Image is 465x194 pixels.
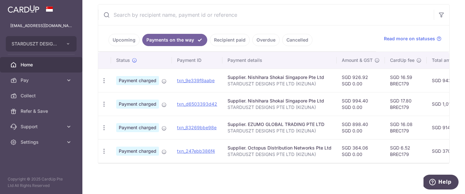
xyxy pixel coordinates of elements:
a: Upcoming [108,34,140,46]
span: Settings [21,139,63,145]
td: SGD 6.52 BREC179 [385,139,427,163]
span: Payment charged [116,123,159,132]
a: txn_d6503393d42 [177,101,217,107]
span: Amount & GST [342,57,373,63]
span: Home [21,62,63,68]
span: CardUp fee [390,57,414,63]
span: Payment charged [116,76,159,85]
a: Payments on the way [142,34,207,46]
a: Cancelled [282,34,312,46]
p: STARDUSZT DESIGNS PTE LTD (KIZUNA) [228,128,331,134]
a: txn_83269bbe98e [177,125,217,130]
span: STARDUSZT DESIGNS PRIVATE LIMITED [12,41,59,47]
th: Payment details [222,52,337,69]
div: Supplier. Octopus Distribution Networks Pte Ltd [228,145,331,151]
div: Supplier. Nishihara Shokai Singapore Pte Ltd [228,98,331,104]
td: SGD 16.08 BREC179 [385,116,427,139]
a: Overdue [252,34,280,46]
p: STARDUSZT DESIGNS PTE LTD (KIZUNA) [228,104,331,111]
span: Read more on statuses [384,35,435,42]
a: txn_247ebb386f4 [177,148,215,154]
td: SGD 898.40 SGD 0.00 [337,116,385,139]
p: STARDUSZT DESIGNS PTE LTD (KIZUNA) [228,81,331,87]
span: Total amt. [432,57,453,63]
span: Pay [21,77,63,83]
button: STARDUSZT DESIGNS PRIVATE LIMITED [6,36,77,52]
iframe: Opens a widget where you can find more information [423,175,459,191]
td: SGD 926.92 SGD 0.00 [337,69,385,92]
span: Payment charged [116,100,159,109]
input: Search by recipient name, payment id or reference [98,5,434,25]
td: SGD 994.40 SGD 0.00 [337,92,385,116]
span: Refer & Save [21,108,63,114]
span: Status [116,57,130,63]
span: Payment charged [116,147,159,156]
a: Recipient paid [210,34,250,46]
th: Payment ID [172,52,222,69]
td: SGD 17.80 BREC179 [385,92,427,116]
td: SGD 16.59 BREC179 [385,69,427,92]
p: [EMAIL_ADDRESS][DOMAIN_NAME] [10,23,72,29]
td: SGD 364.06 SGD 0.00 [337,139,385,163]
img: CardUp [8,5,39,13]
a: txn_9e339f8aabe [177,78,215,83]
div: Supplier. EZUMO GLOBAL TRADING PTE LTD [228,121,331,128]
p: STARDUSZT DESIGNS PTE LTD (KIZUNA) [228,151,331,158]
span: Collect [21,92,63,99]
div: Supplier. Nishihara Shokai Singapore Pte Ltd [228,74,331,81]
span: Support [21,123,63,130]
a: Read more on statuses [384,35,442,42]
